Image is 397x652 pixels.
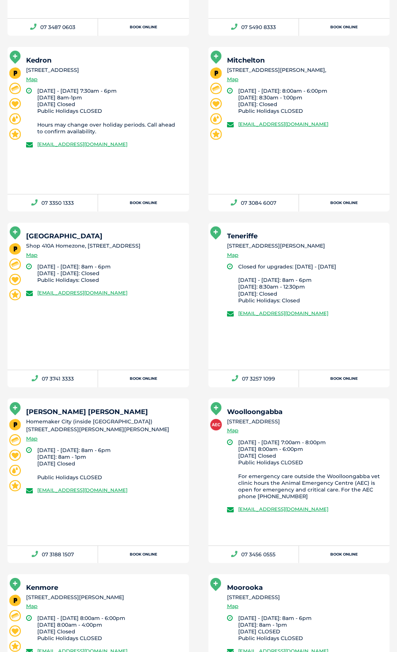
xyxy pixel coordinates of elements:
a: 07 3741 3333 [7,370,98,387]
a: Map [227,602,239,611]
a: Map [227,75,239,84]
h5: [PERSON_NAME] [PERSON_NAME] [26,408,182,415]
a: Book Online [98,194,189,211]
a: Book Online [299,546,390,563]
h5: [GEOGRAPHIC_DATA] [26,233,182,239]
li: [STREET_ADDRESS] [227,418,383,426]
a: [EMAIL_ADDRESS][DOMAIN_NAME] [37,141,127,147]
h5: Moorooka [227,584,383,591]
li: [DATE] - [DATE]: 8:00am - 6:00pm [DATE]: 8:30am - 1:00pm [DATE]: Closed Public Holidays CLOSED [238,88,383,115]
li: Closed for upgrades: [DATE] - [DATE] [DATE] - [DATE]: 8am - 6pm [DATE]: 8:30am - 12:30pm [DATE]: ... [238,263,383,304]
a: 07 3456 0555 [208,546,299,563]
a: 07 3188 1507 [7,546,98,563]
a: Map [26,435,38,443]
li: [STREET_ADDRESS][PERSON_NAME] [26,594,182,601]
li: [DATE] - [DATE]: 8am - 6pm [DATE]: 8am - 1pm [DATE] CLOSED Public Holidays CLOSED [238,615,383,642]
a: [EMAIL_ADDRESS][DOMAIN_NAME] [238,121,328,127]
a: [EMAIL_ADDRESS][DOMAIN_NAME] [37,290,127,296]
a: [EMAIL_ADDRESS][DOMAIN_NAME] [238,506,328,512]
a: 07 5490 8333 [208,19,299,36]
h5: Kenmore [26,584,182,591]
a: 07 3350 1333 [7,194,98,211]
a: Map [26,602,38,611]
li: [DATE] - [DATE]: 8am - 6pm [DATE]: 8am - 1pm [DATE] Closed Public Holidays CLOSED [37,447,182,481]
a: Map [26,75,38,84]
a: 07 3257 1099 [208,370,299,387]
h5: Kedron [26,57,182,64]
a: Map [227,251,239,260]
a: [EMAIL_ADDRESS][DOMAIN_NAME] [37,487,127,493]
a: 07 3084 6007 [208,194,299,211]
a: Book Online [98,546,189,563]
h5: Mitchelton [227,57,383,64]
a: Book Online [299,19,390,36]
li: [DATE] - [DATE] 7:00am - 8:00pm [DATE] 8:00am - 6:00pm [DATE] Closed Public Holidays CLOSED For e... [238,439,383,500]
li: Homemaker City (inside [GEOGRAPHIC_DATA]) [STREET_ADDRESS][PERSON_NAME][PERSON_NAME] [26,418,182,434]
li: [STREET_ADDRESS] [227,594,383,601]
a: Book Online [299,194,390,211]
a: Map [26,251,38,260]
li: Shop 410A Homezone, [STREET_ADDRESS] [26,242,182,250]
h5: Woolloongabba [227,408,383,415]
li: [STREET_ADDRESS][PERSON_NAME] [227,242,383,250]
a: Book Online [299,370,390,387]
li: [DATE] - [DATE]: 8am - 6pm [DATE] - [DATE]: Closed Public Holidays: Closed [37,263,182,284]
li: [STREET_ADDRESS] [26,66,182,74]
a: 07 3487 0603 [7,19,98,36]
a: Book Online [98,370,189,387]
li: [DATE] - [DATE] 8:00am - 6:00pm [DATE] 8:00am - 4:00pm [DATE] Closed Public Holidays CLOSED [37,615,182,642]
h5: Teneriffe [227,233,383,239]
li: [DATE] - [DATE] 7:30am - 6pm [DATE] 8am-1pm [DATE] Closed Public Holidays CLOSED Hours may change... [37,88,182,135]
a: [EMAIL_ADDRESS][DOMAIN_NAME] [238,310,328,316]
a: Map [227,426,239,435]
li: [STREET_ADDRESS][PERSON_NAME], [227,66,383,74]
a: Book Online [98,19,189,36]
